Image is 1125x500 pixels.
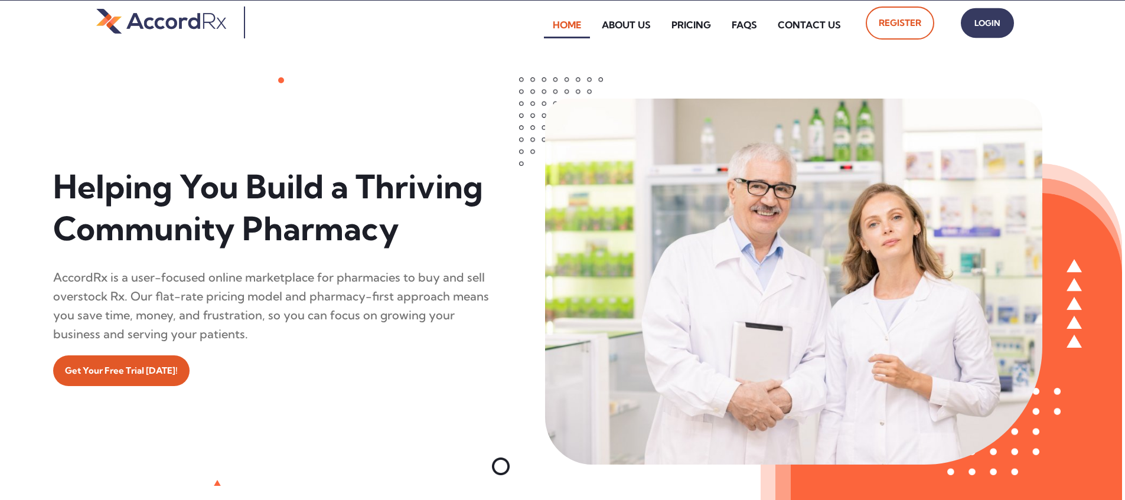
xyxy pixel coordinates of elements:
h1: Helping You Build a Thriving Community Pharmacy [53,166,492,250]
a: Home [544,11,590,38]
a: Pricing [663,11,720,38]
div: AccordRx is a user-focused online marketplace for pharmacies to buy and sell overstock Rx. Our fl... [53,268,492,344]
a: About Us [593,11,660,38]
a: Register [866,6,934,40]
a: Get Your Free Trial [DATE]! [53,355,190,386]
a: FAQs [723,11,766,38]
a: Login [961,8,1014,38]
span: Register [879,14,921,32]
span: Login [973,15,1002,32]
a: Contact Us [769,11,850,38]
img: default-logo [96,6,226,35]
span: Get Your Free Trial [DATE]! [65,361,178,380]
